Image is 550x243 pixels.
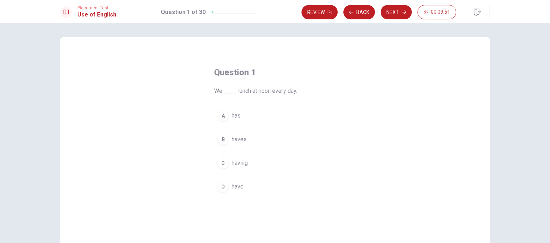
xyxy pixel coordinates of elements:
button: Ahas [214,107,336,125]
h1: Question 1 of 30 [161,8,206,16]
button: Next [381,5,412,19]
div: A [217,110,229,121]
span: have [232,182,243,191]
button: Review [301,5,338,19]
button: Back [343,5,375,19]
button: Dhave [214,178,336,196]
div: D [217,181,229,192]
div: C [217,157,229,169]
span: has [232,111,241,120]
span: Placement Test [77,5,116,10]
button: 00:09:51 [418,5,456,19]
span: 00:09:51 [431,9,450,15]
h1: Use of English [77,10,116,19]
button: Bhaves [214,130,336,148]
span: having [232,159,248,167]
span: haves [232,135,247,144]
div: B [217,134,229,145]
span: We ____ lunch at noon every day. [214,87,336,95]
h4: Question 1 [214,67,336,78]
button: Chaving [214,154,336,172]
